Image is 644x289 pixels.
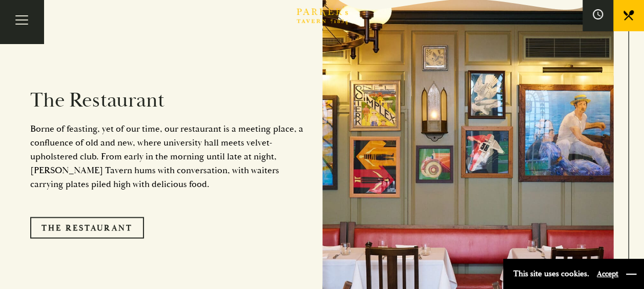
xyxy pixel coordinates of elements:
h2: The Restaurant [30,88,307,113]
a: The Restaurant [30,217,144,238]
button: Accept [597,269,618,279]
button: Close and accept [626,269,636,279]
p: This site uses cookies. [513,266,589,281]
p: Borne of feasting, yet of our time, our restaurant is a meeting place, a confluence of old and ne... [30,122,307,191]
